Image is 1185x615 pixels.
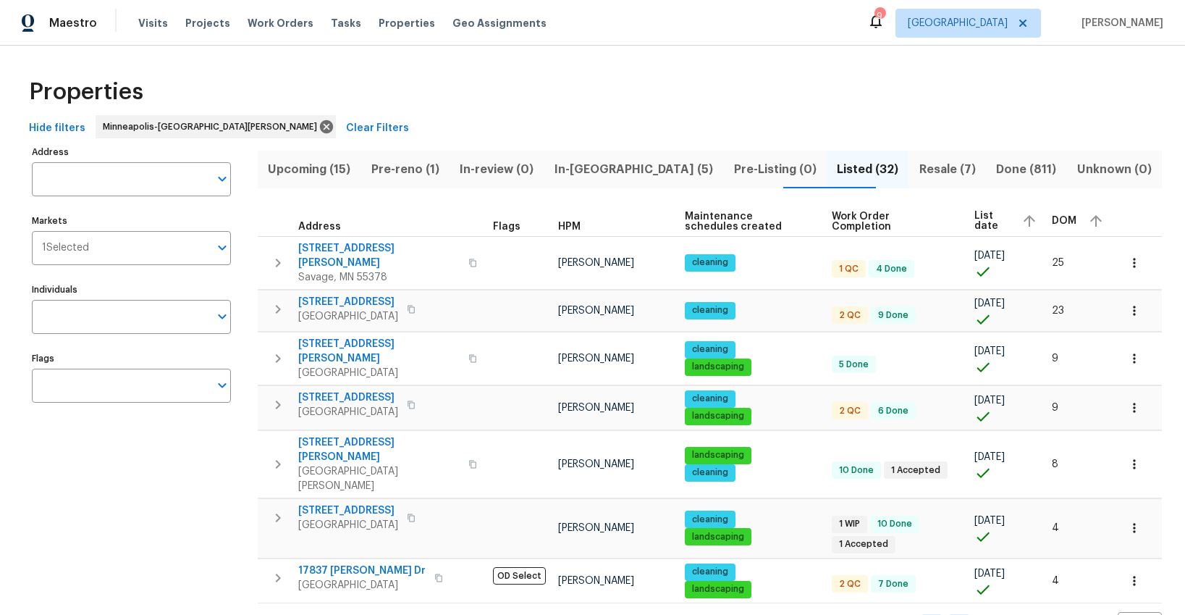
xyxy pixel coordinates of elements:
span: 1 Accepted [885,464,946,477]
span: 1 QC [833,263,864,275]
span: 1 WIP [833,518,866,530]
span: [DATE] [974,516,1005,526]
span: Minneapolis-[GEOGRAPHIC_DATA][PERSON_NAME] [103,120,323,134]
span: [STREET_ADDRESS] [298,295,398,309]
span: Savage, MN 55378 [298,270,460,285]
button: Open [212,169,232,189]
span: 23 [1052,306,1064,316]
span: [DATE] [974,298,1005,309]
span: Properties [29,85,143,99]
span: cleaning [686,566,734,578]
button: Clear Filters [340,115,415,142]
span: 2 QC [833,405,866,417]
span: [DATE] [974,452,1005,462]
span: [GEOGRAPHIC_DATA] [298,366,460,380]
span: 9 [1052,353,1058,364]
label: Address [32,148,231,156]
span: [DATE] [974,346,1005,356]
label: Markets [32,217,231,225]
span: 10 Done [872,518,918,530]
span: cleaning [686,304,734,317]
span: Visits [138,16,168,30]
span: [GEOGRAPHIC_DATA][PERSON_NAME] [298,464,460,493]
span: [PERSON_NAME] [558,258,634,268]
span: 4 Done [870,263,913,275]
button: Hide filters [23,115,91,142]
span: [DATE] [974,396,1005,406]
span: 9 Done [872,309,914,322]
span: Address [298,222,341,232]
span: [STREET_ADDRESS] [298,503,398,518]
span: landscaping [686,449,750,461]
span: 4 [1052,523,1059,533]
span: [GEOGRAPHIC_DATA] [298,518,398,532]
span: [GEOGRAPHIC_DATA] [298,309,398,324]
span: [STREET_ADDRESS][PERSON_NAME] [298,435,460,464]
span: 2 QC [833,578,866,590]
span: [DATE] [974,251,1005,261]
span: Flags [493,222,520,232]
span: Unknown (0) [1076,159,1154,180]
span: Resale (7) [917,159,977,180]
span: [GEOGRAPHIC_DATA] [908,16,1008,30]
span: 2 QC [833,309,866,322]
span: landscaping [686,583,750,595]
span: 17837 [PERSON_NAME] Dr [298,564,426,578]
span: [PERSON_NAME] [558,523,634,533]
span: Tasks [331,18,361,28]
span: [DATE] [974,569,1005,579]
span: Maestro [49,16,97,30]
div: 9 [874,9,885,23]
span: Geo Assignments [452,16,547,30]
span: Properties [379,16,435,30]
span: [STREET_ADDRESS][PERSON_NAME] [298,241,460,270]
span: [PERSON_NAME] [558,403,634,413]
span: Maintenance schedules created [685,212,807,232]
button: Open [212,375,232,396]
span: cleaning [686,467,734,479]
span: In-review (0) [458,159,536,180]
label: Flags [32,354,231,363]
span: landscaping [686,361,750,373]
span: [GEOGRAPHIC_DATA] [298,578,426,593]
span: Pre-reno (1) [370,159,442,180]
span: Listed (32) [835,159,901,180]
label: Individuals [32,285,231,294]
span: 10 Done [833,464,880,477]
span: 5 Done [833,359,874,371]
span: Pre-Listing (0) [732,159,818,180]
span: DOM [1052,216,1076,226]
span: [GEOGRAPHIC_DATA] [298,405,398,419]
span: 7 Done [872,578,914,590]
span: [PERSON_NAME] [558,306,634,316]
span: [PERSON_NAME] [558,353,634,364]
span: 25 [1052,258,1064,268]
span: [STREET_ADDRESS] [298,390,398,405]
span: cleaning [686,514,734,526]
span: [STREET_ADDRESS][PERSON_NAME] [298,337,460,366]
span: Work Orders [248,16,313,30]
span: 6 Done [872,405,914,417]
button: Open [212,238,232,258]
span: List date [974,211,1010,231]
span: Upcoming (15) [266,159,353,180]
span: OD Select [493,567,546,585]
span: HPM [558,222,581,232]
span: cleaning [686,393,734,405]
span: 9 [1052,403,1058,413]
span: 1 Accepted [833,538,894,551]
span: [PERSON_NAME] [558,576,634,586]
span: Done (811) [995,159,1058,180]
span: cleaning [686,256,734,269]
span: Hide filters [29,120,85,138]
div: Minneapolis-[GEOGRAPHIC_DATA][PERSON_NAME] [96,115,336,138]
span: landscaping [686,410,750,422]
button: Open [212,306,232,327]
span: Projects [185,16,230,30]
span: cleaning [686,343,734,356]
span: Work Order Completion [832,212,950,232]
span: 4 [1052,576,1059,586]
span: Clear Filters [346,120,409,138]
span: 8 [1052,459,1058,469]
span: 1 Selected [42,242,89,254]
